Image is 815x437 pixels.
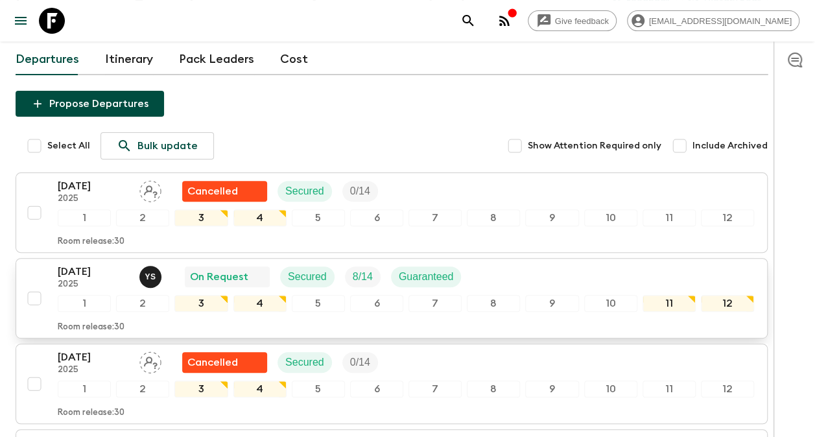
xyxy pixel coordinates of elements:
div: 4 [233,295,287,312]
p: Secured [285,183,324,199]
p: [DATE] [58,178,129,194]
p: [DATE] [58,349,129,365]
div: 3 [174,295,228,312]
a: Cost [280,44,308,75]
p: Bulk update [137,138,198,154]
a: Departures [16,44,79,75]
div: 2 [116,209,169,226]
p: 0 / 14 [350,183,370,199]
p: Secured [285,355,324,370]
div: 7 [408,381,462,397]
div: Flash Pack cancellation [182,352,267,373]
div: 5 [292,381,345,397]
span: Yashvardhan Singh Shekhawat [139,270,164,280]
div: 9 [525,209,578,226]
div: [EMAIL_ADDRESS][DOMAIN_NAME] [627,10,799,31]
div: 7 [408,295,462,312]
div: 5 [292,209,345,226]
div: 4 [233,209,287,226]
a: Itinerary [105,44,153,75]
div: 8 [467,381,520,397]
div: 10 [584,295,637,312]
div: 1 [58,209,111,226]
a: Bulk update [100,132,214,159]
span: Select All [47,139,90,152]
p: Cancelled [187,183,238,199]
button: Propose Departures [16,91,164,117]
p: Guaranteed [399,269,454,285]
p: Cancelled [187,355,238,370]
div: 11 [643,209,696,226]
p: Secured [288,269,327,285]
div: 12 [701,295,754,312]
p: Room release: 30 [58,408,124,418]
div: 9 [525,381,578,397]
p: [DATE] [58,264,129,279]
div: 6 [350,381,403,397]
span: Assign pack leader [139,184,161,195]
div: 6 [350,295,403,312]
div: 11 [643,381,696,397]
p: 8 / 14 [353,269,373,285]
p: On Request [190,269,248,285]
div: 2 [116,381,169,397]
span: Show Attention Required only [528,139,661,152]
div: Trip Fill [342,352,378,373]
p: Room release: 30 [58,237,124,247]
div: Secured [278,181,332,202]
div: Trip Fill [345,266,381,287]
div: Flash Pack cancellation [182,181,267,202]
p: Y S [145,272,156,282]
span: Give feedback [548,16,616,26]
span: Assign pack leader [139,355,161,366]
div: 12 [701,209,754,226]
div: 11 [643,295,696,312]
div: 1 [58,295,111,312]
div: 10 [584,381,637,397]
button: [DATE]2025Yashvardhan Singh ShekhawatOn RequestSecuredTrip FillGuaranteed123456789101112Room rele... [16,258,768,338]
div: Secured [280,266,335,287]
a: Give feedback [528,10,617,31]
div: 10 [584,209,637,226]
button: YS [139,266,164,288]
p: 0 / 14 [350,355,370,370]
a: Pack Leaders [179,44,254,75]
p: Room release: 30 [58,322,124,333]
button: search adventures [455,8,481,34]
p: 2025 [58,365,129,375]
button: [DATE]2025Assign pack leaderFlash Pack cancellationSecuredTrip Fill123456789101112Room release:30 [16,172,768,253]
button: [DATE]2025Assign pack leaderFlash Pack cancellationSecuredTrip Fill123456789101112Room release:30 [16,344,768,424]
div: 3 [174,209,228,226]
div: 6 [350,209,403,226]
div: 9 [525,295,578,312]
p: 2025 [58,279,129,290]
p: 2025 [58,194,129,204]
span: Include Archived [692,139,768,152]
div: 2 [116,295,169,312]
span: [EMAIL_ADDRESS][DOMAIN_NAME] [642,16,799,26]
div: 4 [233,381,287,397]
div: 1 [58,381,111,397]
div: 12 [701,381,754,397]
div: 8 [467,209,520,226]
button: menu [8,8,34,34]
div: 8 [467,295,520,312]
div: Trip Fill [342,181,378,202]
div: 7 [408,209,462,226]
div: 3 [174,381,228,397]
div: 5 [292,295,345,312]
div: Secured [278,352,332,373]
